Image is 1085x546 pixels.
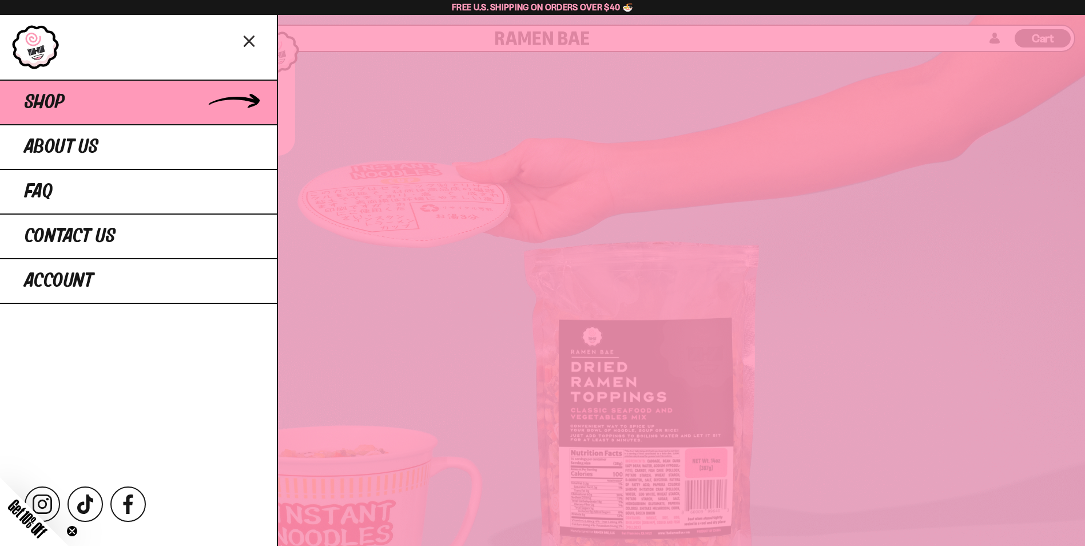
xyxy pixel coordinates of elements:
span: Free U.S. Shipping on Orders over $40 🍜 [452,2,633,13]
span: Shop [25,92,65,113]
span: About Us [25,137,98,157]
span: FAQ [25,181,53,202]
span: Account [25,271,93,291]
button: Close menu [240,30,260,50]
span: Get 10% Off [5,496,50,541]
span: Contact Us [25,226,116,247]
button: Close teaser [66,525,78,537]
